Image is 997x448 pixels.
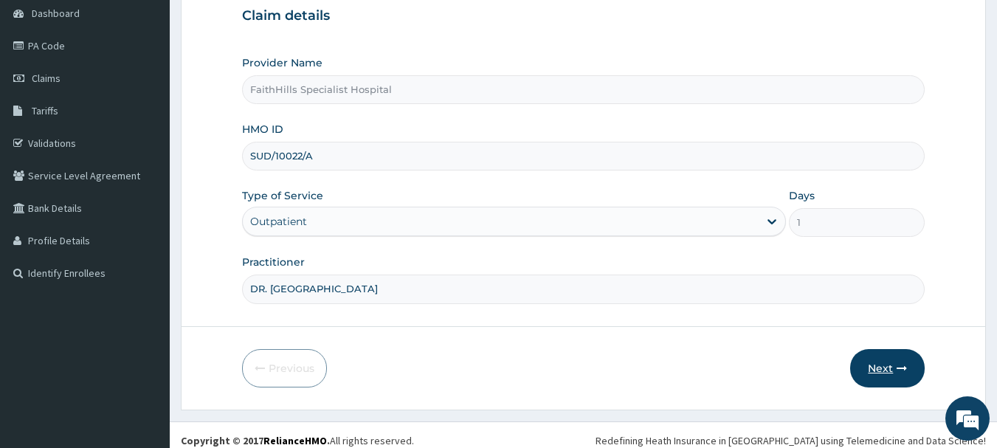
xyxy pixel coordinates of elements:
label: Provider Name [242,55,322,70]
input: Enter Name [242,275,925,303]
div: Minimize live chat window [242,7,277,43]
button: Next [850,349,925,387]
strong: Copyright © 2017 . [181,434,330,447]
img: d_794563401_company_1708531726252_794563401 [27,74,60,111]
div: Outpatient [250,214,307,229]
div: Chat with us now [77,83,248,102]
label: Practitioner [242,255,305,269]
div: Redefining Heath Insurance in [GEOGRAPHIC_DATA] using Telemedicine and Data Science! [596,433,986,448]
label: HMO ID [242,122,283,137]
span: We're online! [86,131,204,280]
label: Type of Service [242,188,323,203]
span: Dashboard [32,7,80,20]
button: Previous [242,349,327,387]
input: Enter HMO ID [242,142,925,170]
a: RelianceHMO [263,434,327,447]
span: Claims [32,72,61,85]
textarea: Type your message and hit 'Enter' [7,294,281,346]
span: Tariffs [32,104,58,117]
h3: Claim details [242,8,925,24]
label: Days [789,188,815,203]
